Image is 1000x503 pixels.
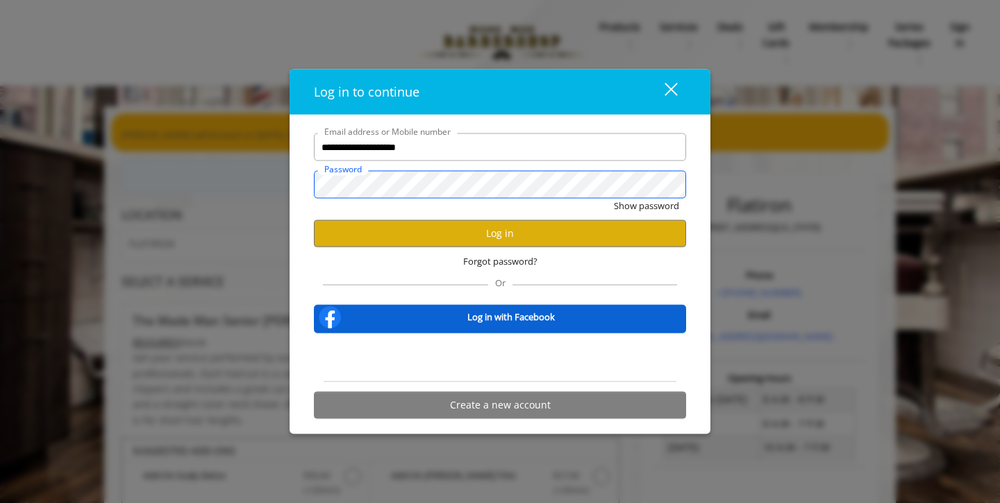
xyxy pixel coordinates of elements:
input: Password [314,171,686,199]
label: Email address or Mobile number [317,125,458,138]
span: Forgot password? [463,254,537,269]
iframe: Sign in with Google Button [429,342,571,372]
b: Log in with Facebook [467,310,555,324]
span: Or [488,276,512,288]
button: close dialog [639,77,686,106]
button: Show password [614,199,679,213]
div: Sign in with Google. Opens in new tab [436,342,564,372]
span: Log in to continue [314,83,419,100]
button: Create a new account [314,391,686,418]
input: Email address or Mobile number [314,133,686,161]
img: facebook-logo [316,303,344,331]
label: Password [317,163,369,176]
div: close dialog [649,81,676,102]
button: Log in [314,220,686,247]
